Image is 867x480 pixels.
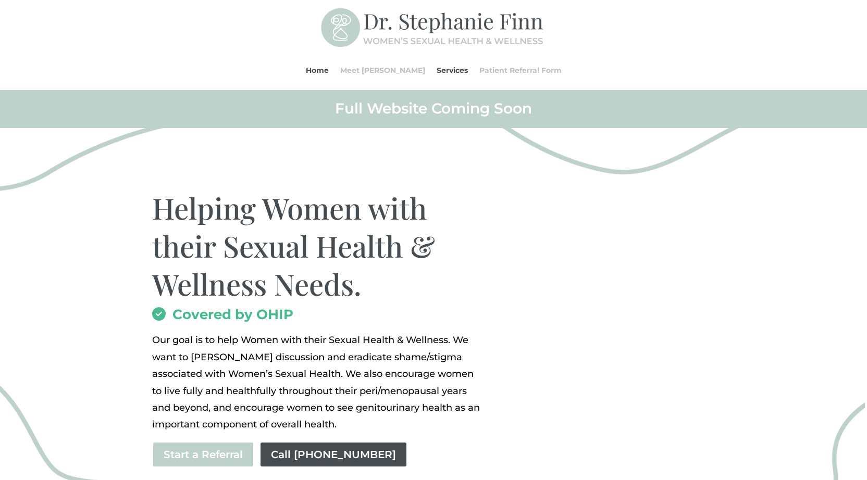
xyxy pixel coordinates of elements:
[152,332,483,433] div: Page 1
[152,441,254,468] a: Start a Referral
[306,50,329,90] a: Home
[152,308,483,326] h2: Covered by OHIP
[152,332,483,433] p: Our goal is to help Women with their Sexual Health & Wellness. We want to [PERSON_NAME] discussio...
[479,50,562,90] a: Patient Referral Form
[259,441,407,468] a: Call [PHONE_NUMBER]
[437,50,468,90] a: Services
[152,189,483,308] h1: Helping Women with their Sexual Health & Wellness Needs.
[340,50,425,90] a: Meet [PERSON_NAME]
[152,99,715,123] h2: Full Website Coming Soon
